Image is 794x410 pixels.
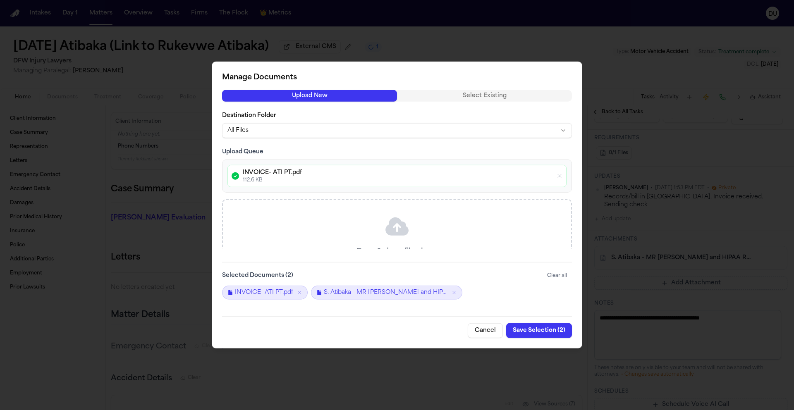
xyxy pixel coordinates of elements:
[356,246,438,258] p: Drag & drop files here
[222,90,397,102] button: Upload New
[243,177,553,184] p: 112.6 KB
[243,169,553,177] p: INVOICE- ATI PT.pdf
[397,90,572,102] button: Select Existing
[235,288,293,297] span: INVOICE- ATI PT.pdf
[506,323,572,338] button: Save Selection (2)
[222,112,572,120] label: Destination Folder
[222,148,572,156] h3: Upload Queue
[542,269,572,282] button: Clear all
[222,272,293,280] label: Selected Documents ( 2 )
[324,288,448,297] span: S. Atibaka - MR [PERSON_NAME] and HIPAA Release to ATI Physical Therapy - [DATE]
[451,290,457,296] button: Remove S. Atibaka - MR Request and HIPAA Release to ATI Physical Therapy - 9.4.25
[468,323,503,338] button: Cancel
[297,290,302,296] button: Remove INVOICE- ATI PT.pdf
[222,72,572,83] h2: Manage Documents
